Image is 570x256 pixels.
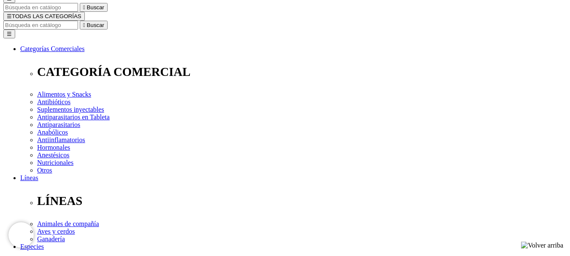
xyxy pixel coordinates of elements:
span: Buscar [87,4,104,11]
input: Buscar [3,21,78,30]
a: Antiparasitarios en Tableta [37,113,110,121]
a: Categorías Comerciales [20,45,84,52]
p: CATEGORÍA COMERCIAL [37,65,567,79]
a: Especies [20,243,44,250]
img: Volver arriba [521,242,563,249]
button:  Buscar [80,3,108,12]
a: Alimentos y Snacks [37,91,91,98]
i:  [83,4,85,11]
a: Anabólicos [37,129,68,136]
span: ☰ [7,13,12,19]
iframe: Brevo live chat [8,222,34,248]
i:  [83,22,85,28]
a: Otros [37,167,52,174]
span: Buscar [87,22,104,28]
a: Suplementos inyectables [37,106,104,113]
a: Antiinflamatorios [37,136,85,143]
a: Líneas [20,174,38,181]
button: ☰TODAS LAS CATEGORÍAS [3,12,85,21]
a: Ganadería [37,235,65,243]
button:  Buscar [80,21,108,30]
a: Animales de compañía [37,220,99,227]
a: Aves y cerdos [37,228,75,235]
p: LÍNEAS [37,194,567,208]
input: Buscar [3,3,78,12]
a: Antiparasitarios [37,121,80,128]
button: ☰ [3,30,15,38]
a: Antibióticos [37,98,70,105]
a: Nutricionales [37,159,73,166]
a: Hormonales [37,144,70,151]
a: Anestésicos [37,151,69,159]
